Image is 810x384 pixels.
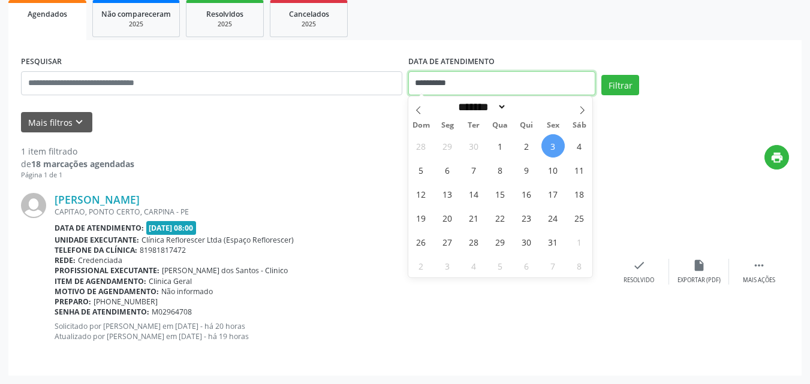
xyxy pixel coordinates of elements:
span: Setembro 29, 2025 [436,134,459,158]
span: Outubro 23, 2025 [515,206,538,229]
span: Clínica Reflorescer Ltda (Espaço Reflorescer) [141,235,294,245]
div: 1 item filtrado [21,145,134,158]
span: Outubro 1, 2025 [489,134,512,158]
b: Preparo: [55,297,91,307]
span: Não compareceram [101,9,171,19]
strong: 18 marcações agendadas [31,158,134,170]
span: Novembro 3, 2025 [436,254,459,277]
span: Setembro 30, 2025 [462,134,486,158]
span: Novembro 8, 2025 [568,254,591,277]
span: Outubro 27, 2025 [436,230,459,253]
b: Profissional executante: [55,265,159,276]
button: Mais filtroskeyboard_arrow_down [21,112,92,133]
i:  [752,259,766,272]
span: Novembro 1, 2025 [568,230,591,253]
label: DATA DE ATENDIMENTO [408,53,495,71]
span: Outubro 11, 2025 [568,158,591,182]
span: Outubro 24, 2025 [541,206,565,229]
div: 2025 [101,20,171,29]
div: 2025 [195,20,255,29]
p: Solicitado por [PERSON_NAME] em [DATE] - há 20 horas Atualizado por [PERSON_NAME] em [DATE] - há ... [55,321,609,341]
button: Filtrar [601,75,639,95]
span: Clinica Geral [149,276,192,286]
span: [DATE] 08:00 [146,221,197,235]
div: Página 1 de 1 [21,170,134,180]
span: Outubro 22, 2025 [489,206,512,229]
span: Outubro 15, 2025 [489,182,512,205]
span: Outubro 31, 2025 [541,230,565,253]
span: Outubro 13, 2025 [436,182,459,205]
div: Mais ações [743,276,775,285]
label: PESQUISAR [21,53,62,71]
span: Outubro 17, 2025 [541,182,565,205]
span: Resolvidos [206,9,243,19]
span: [PHONE_NUMBER] [94,297,158,307]
input: Year [507,101,546,113]
i: insert_drive_file [692,259,706,272]
span: Ter [460,122,487,129]
b: Data de atendimento: [55,223,144,233]
span: Novembro 2, 2025 [409,254,433,277]
span: Outubro 4, 2025 [568,134,591,158]
b: Senha de atendimento: [55,307,149,317]
span: Dom [408,122,435,129]
b: Telefone da clínica: [55,245,137,255]
span: Seg [434,122,460,129]
span: Outubro 29, 2025 [489,230,512,253]
span: Outubro 18, 2025 [568,182,591,205]
span: Credenciada [78,255,122,265]
b: Rede: [55,255,76,265]
a: [PERSON_NAME] [55,193,140,206]
span: Outubro 2, 2025 [515,134,538,158]
span: [PERSON_NAME] dos Santos - Clinico [162,265,288,276]
span: Outubro 8, 2025 [489,158,512,182]
b: Unidade executante: [55,235,139,245]
span: Sáb [566,122,592,129]
span: Outubro 20, 2025 [436,206,459,229]
span: Novembro 7, 2025 [541,254,565,277]
span: M02964708 [152,307,192,317]
span: Outubro 3, 2025 [541,134,565,158]
span: Outubro 19, 2025 [409,206,433,229]
span: Cancelados [289,9,329,19]
span: Outubro 14, 2025 [462,182,486,205]
span: Outubro 12, 2025 [409,182,433,205]
span: Outubro 9, 2025 [515,158,538,182]
button: print [764,145,789,170]
span: Outubro 7, 2025 [462,158,486,182]
span: Outubro 21, 2025 [462,206,486,229]
img: img [21,193,46,218]
span: Novembro 6, 2025 [515,254,538,277]
b: Item de agendamento: [55,276,146,286]
span: Qui [513,122,540,129]
i: print [770,151,784,164]
select: Month [454,101,507,113]
span: Outubro 16, 2025 [515,182,538,205]
span: Outubro 28, 2025 [462,230,486,253]
span: 81981817472 [140,245,186,255]
span: Outubro 10, 2025 [541,158,565,182]
div: CAPITAO, PONTO CERTO, CARPINA - PE [55,207,609,217]
div: de [21,158,134,170]
span: Outubro 5, 2025 [409,158,433,182]
span: Não informado [161,286,213,297]
span: Agendados [28,9,67,19]
b: Motivo de agendamento: [55,286,159,297]
div: Resolvido [624,276,654,285]
span: Setembro 28, 2025 [409,134,433,158]
span: Outubro 6, 2025 [436,158,459,182]
span: Outubro 26, 2025 [409,230,433,253]
span: Novembro 4, 2025 [462,254,486,277]
span: Outubro 25, 2025 [568,206,591,229]
i: keyboard_arrow_down [73,116,86,129]
div: 2025 [279,20,339,29]
div: Exportar (PDF) [677,276,721,285]
span: Qua [487,122,513,129]
span: Novembro 5, 2025 [489,254,512,277]
span: Sex [540,122,566,129]
i: check [633,259,646,272]
span: Outubro 30, 2025 [515,230,538,253]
